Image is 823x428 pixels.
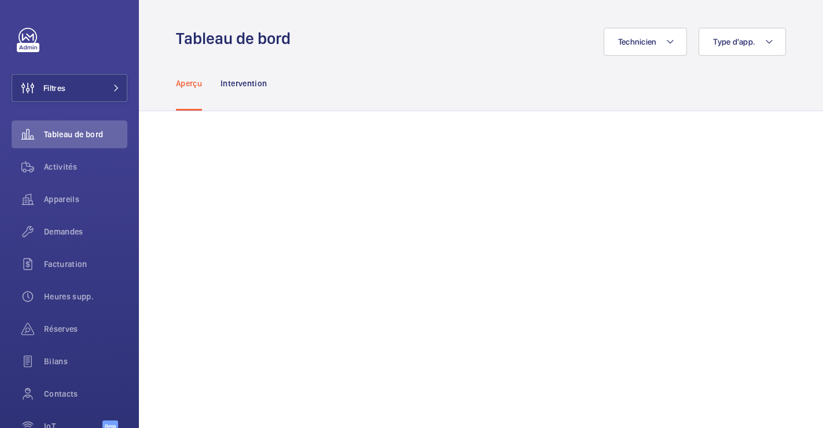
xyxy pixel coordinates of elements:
[44,226,127,237] span: Demandes
[44,323,127,335] span: Réserves
[44,258,127,270] span: Facturation
[44,291,127,302] span: Heures supp.
[44,356,127,367] span: Bilans
[44,161,127,173] span: Activités
[44,129,127,140] span: Tableau de bord
[699,28,786,56] button: Type d'app.
[618,37,657,46] span: Technicien
[176,78,202,89] p: Aperçu
[713,37,755,46] span: Type d'app.
[12,74,127,102] button: Filtres
[221,78,267,89] p: Intervention
[44,388,127,400] span: Contacts
[176,28,297,49] h1: Tableau de bord
[604,28,688,56] button: Technicien
[43,82,65,94] span: Filtres
[44,193,127,205] span: Appareils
